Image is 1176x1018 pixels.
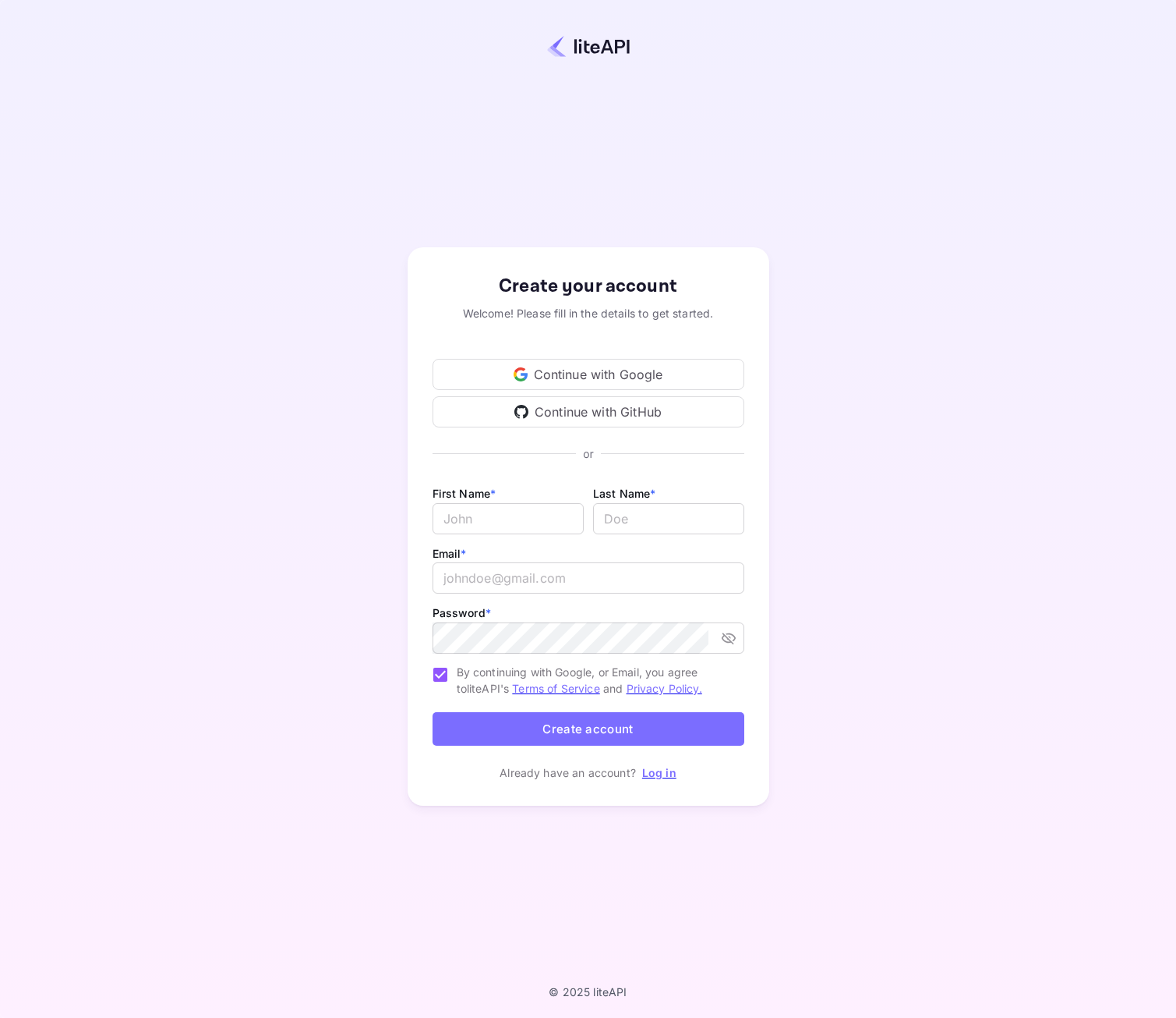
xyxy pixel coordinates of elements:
p: Already have an account? [500,764,636,781]
input: johndoe@gmail.com [433,562,744,594]
div: Welcome! Please fill in the details to get started. [433,305,744,321]
a: Log in [642,766,676,779]
span: By continuing with Google, or Email, you agree to liteAPI's and [457,664,732,697]
label: Email [433,547,467,560]
label: First Name [433,487,496,500]
label: Last Name [593,487,656,500]
label: Password [433,606,491,619]
button: toggle password visibility [715,624,743,652]
a: Privacy Policy. [627,682,702,695]
p: © 2025 liteAPI [549,985,627,998]
input: Doe [593,503,744,534]
div: Continue with GitHub [433,396,744,427]
div: Continue with Google [433,359,744,390]
a: Terms of Service [512,682,599,695]
button: Create account [433,712,744,746]
img: liteapi [547,35,630,58]
input: John [433,503,584,534]
div: Create your account [433,272,744,300]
